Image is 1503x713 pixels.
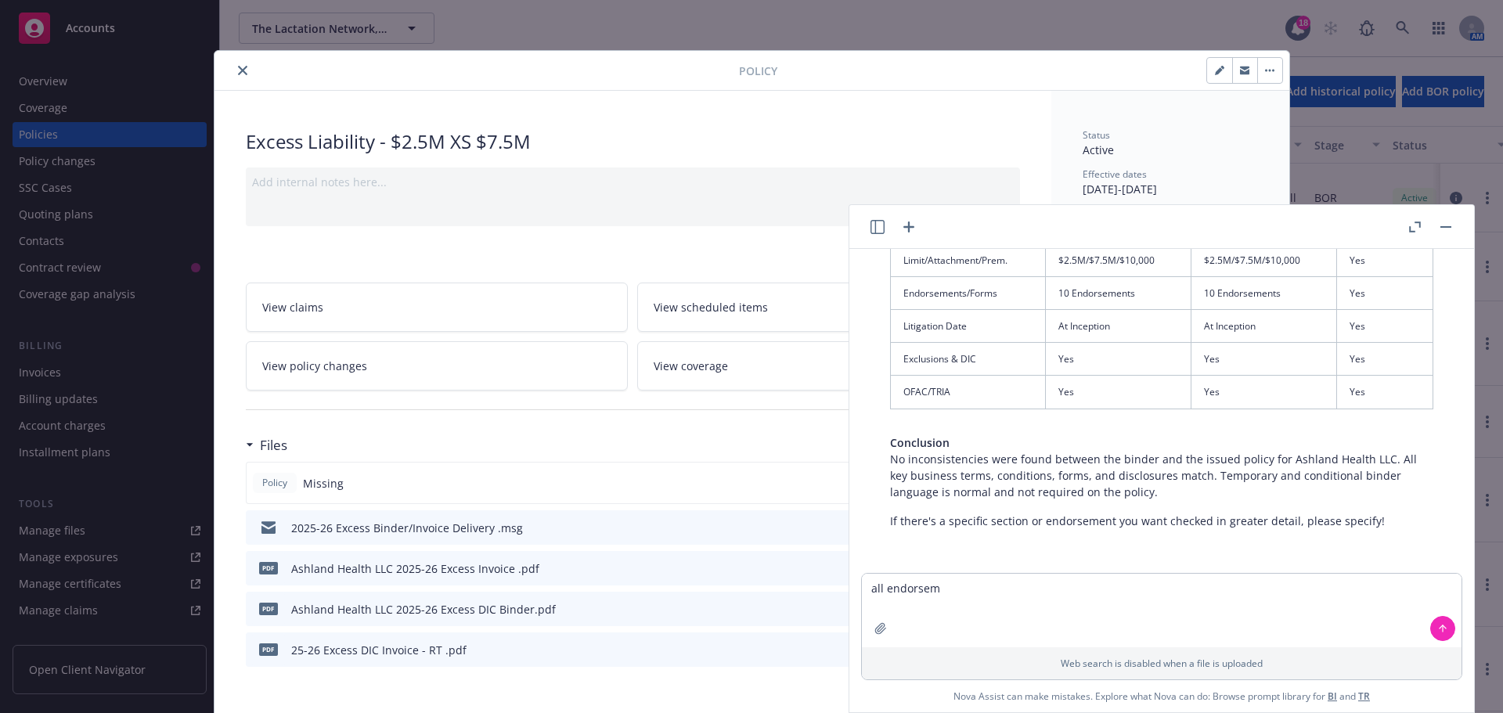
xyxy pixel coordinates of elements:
td: Yes [1191,376,1336,409]
a: View policy changes [246,341,629,391]
span: pdf [259,562,278,574]
a: View scheduled items [637,283,1020,332]
span: pdf [259,603,278,614]
td: Litigation Date [891,310,1046,343]
td: Exclusions & DIC [891,343,1046,376]
p: If there's a specific section or endorsement you want checked in greater detail, please specify! [890,513,1433,529]
span: View scheduled items [654,299,768,315]
div: Ashland Health LLC 2025-26 Excess DIC Binder.pdf [291,601,556,618]
span: Effective dates [1083,167,1147,181]
h3: Files [260,435,287,456]
span: Active [1083,142,1114,157]
span: Nova Assist can make mistakes. Explore what Nova can do: Browse prompt library for and [856,680,1468,712]
td: Yes [1045,376,1191,409]
td: Yes [1191,343,1336,376]
td: Yes [1336,376,1433,409]
p: No inconsistencies were found between the binder and the issued policy for Ashland Health LLC. Al... [890,434,1433,500]
textarea: all endorsem [862,574,1462,647]
td: Yes [1336,277,1433,310]
a: TR [1358,690,1370,703]
span: View claims [262,299,323,315]
span: Status [1083,128,1110,142]
div: Add internal notes here... [252,174,1014,190]
td: Limit/Attachment/Prem. [891,243,1046,276]
a: View coverage [637,341,1020,391]
div: 2025-26 Excess Binder/Invoice Delivery .msg [291,520,523,536]
td: Endorsements/Forms [891,277,1046,310]
td: $2.5M/$7.5M/$10,000 [1191,243,1336,276]
span: Conclusion [890,435,950,450]
span: View coverage [654,358,728,374]
td: At Inception [1045,310,1191,343]
a: View claims [246,283,629,332]
div: Excess Liability - $2.5M XS $7.5M [246,128,1020,155]
span: Policy [259,476,290,490]
div: Files [246,435,287,456]
span: Policy [739,63,777,79]
p: Web search is disabled when a file is uploaded [871,657,1452,670]
td: OFAC/TRIA [891,376,1046,409]
div: Ashland Health LLC 2025-26 Excess Invoice .pdf [291,560,539,577]
a: BI [1328,690,1337,703]
td: Yes [1336,310,1433,343]
td: 10 Endorsements [1191,277,1336,310]
td: At Inception [1191,310,1336,343]
div: [DATE] - [DATE] [1083,167,1258,197]
span: View policy changes [262,358,367,374]
td: Yes [1336,343,1433,376]
td: Yes [1336,243,1433,276]
td: $2.5M/$7.5M/$10,000 [1045,243,1191,276]
span: Missing [303,475,344,492]
div: 25-26 Excess DIC Invoice - RT .pdf [291,642,467,658]
span: pdf [259,643,278,655]
button: close [233,61,252,80]
td: 10 Endorsements [1045,277,1191,310]
td: Yes [1045,343,1191,376]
